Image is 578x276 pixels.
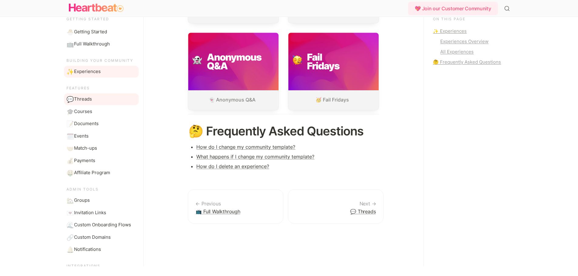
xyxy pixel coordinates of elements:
[66,157,73,163] span: 💰
[64,244,139,256] a: 🔔Notifications
[66,209,73,215] span: 💌
[64,155,139,167] a: 💰Payments
[74,157,95,164] span: Payments
[74,96,92,103] span: Threads
[74,222,131,229] span: Custom Onboarding Flows
[408,2,500,15] a: 💖 Join our Customer Community
[74,133,89,140] span: Events
[66,170,73,176] span: 🤑
[74,108,92,115] span: Courses
[196,144,295,150] a: How do I change my community template?
[64,106,139,118] a: 🎓Courses
[74,28,107,35] span: Getting Started
[74,197,90,204] span: Groups
[66,264,100,268] span: Integrations
[66,145,73,151] span: 🤝
[66,197,73,203] span: 🏡
[188,33,279,110] a: 👻 Anonymous Q&A
[74,170,110,177] span: Affiliate Program
[64,94,139,105] a: 💬Threads
[408,2,498,15] div: 💖 Join our Customer Community
[64,167,139,179] a: 🤑Affiliate Program
[66,86,90,90] span: Features
[74,246,101,253] span: Notifications
[66,121,73,127] span: 📝
[64,231,139,243] a: 🔗Custom Domains
[66,133,73,139] span: 🗓️
[433,48,507,55] a: All Experiences
[188,124,379,138] h1: 🤔 Frequently Asked Questions
[440,38,507,45] div: Experiences Overview
[66,58,133,63] span: Building your community
[74,121,99,128] span: Documents
[74,145,97,152] span: Match-ups
[66,234,73,240] span: 🔗
[433,38,507,45] a: Experiences Overview
[433,28,507,35] a: ✨ Experiences
[66,28,73,35] span: 🐣
[66,68,73,75] span: ✨
[440,48,507,55] div: All Experiences
[66,246,73,252] span: 🔔
[66,41,73,47] span: 📺
[64,207,139,219] a: 💌Invitation Links
[64,118,139,130] a: 📝Documents
[74,41,110,48] span: Full Walkthrough
[66,108,73,114] span: 🎓
[74,68,101,75] span: Experiences
[64,143,139,155] a: 🤝Match-ups
[64,195,139,207] a: 🏡Groups
[66,96,73,102] span: 💬
[69,2,123,14] img: Logo
[288,189,384,224] a: 💬 Threads
[66,17,109,21] span: Getting started
[288,33,379,110] a: 🥳 Fail Fridays
[64,66,139,78] a: ✨Experiences
[433,17,465,21] span: On this page
[196,163,269,169] a: How do I delete an experience?
[64,38,139,50] a: 📺Full Walkthrough
[188,189,283,224] a: 📺 Full Walkthrough
[74,209,106,216] span: Invitation Links
[66,187,99,191] span: Admin Tools
[64,219,139,231] a: 🌊Custom Onboarding Flows
[74,234,111,241] span: Custom Domains
[64,26,139,38] a: 🐣Getting Started
[433,58,507,66] a: 🤔 Frequently Asked Questions
[66,222,73,228] span: 🌊
[196,154,314,160] a: What happens if I change my community template?
[64,130,139,142] a: 🗓️Events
